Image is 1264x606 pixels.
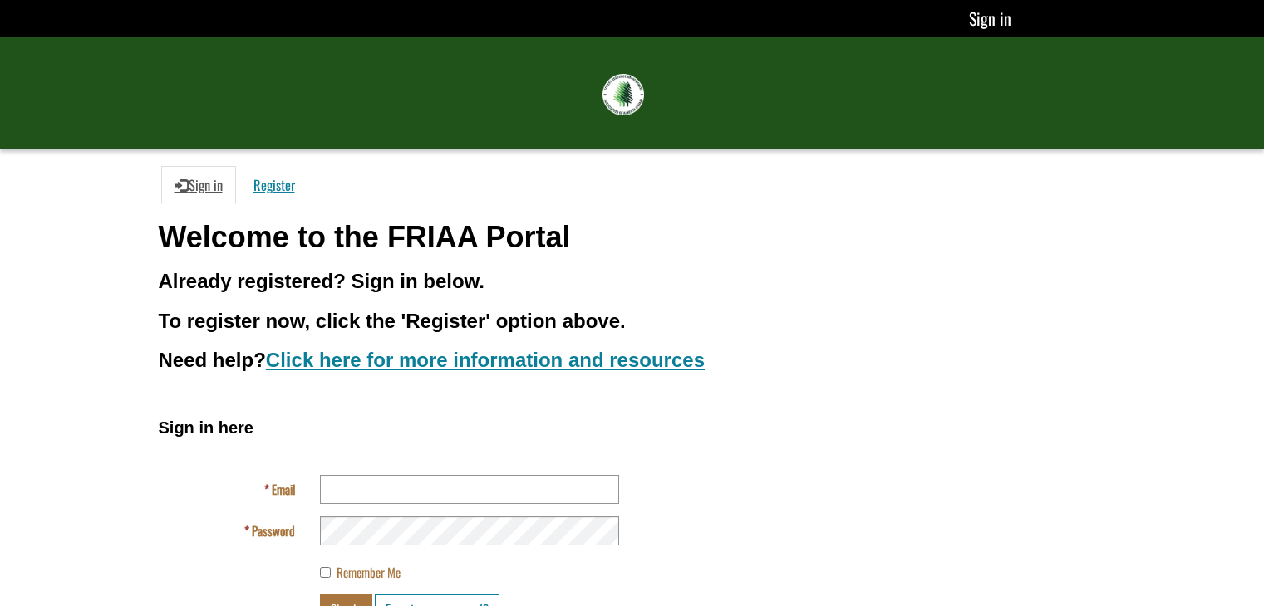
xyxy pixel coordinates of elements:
img: FRIAA Submissions Portal [602,74,644,115]
span: Remember Me [337,563,401,581]
span: Email [272,480,295,498]
a: Sign in [969,6,1011,31]
input: Remember Me [320,567,331,578]
a: Register [240,166,308,204]
span: Password [252,521,295,540]
h3: To register now, click the 'Register' option above. [159,310,1106,332]
h3: Need help? [159,349,1106,371]
a: Sign in [161,166,236,204]
span: Sign in here [159,418,253,437]
a: Click here for more information and resources [266,349,705,371]
h3: Already registered? Sign in below. [159,271,1106,292]
h1: Welcome to the FRIAA Portal [159,221,1106,254]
